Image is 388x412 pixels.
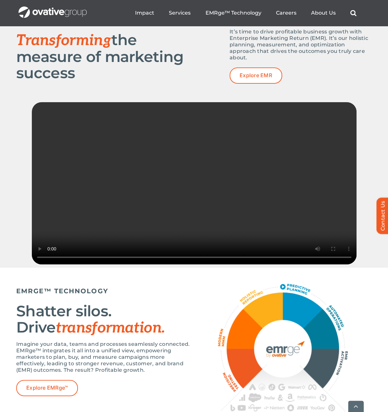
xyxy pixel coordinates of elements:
h2: the measure of marketing success [16,32,194,81]
p: It’s time to drive profitable business growth with Enterprise Marketing Return (EMR). It’s our ho... [230,29,372,61]
span: Explore EMR [240,72,272,79]
video: Sorry, your browser doesn't support embedded videos. [32,102,357,264]
img: Home – EMRge [218,284,348,411]
span: Transforming [16,31,111,50]
a: Explore EMR [230,67,282,83]
nav: Menu [135,3,356,23]
a: EMRge™ Technology [205,10,261,16]
span: transformation. [56,319,165,337]
a: About Us [311,10,335,16]
a: OG_Full_horizontal_WHT [19,6,87,12]
p: Imagine your data, teams and processes seamlessly connected. EMRge™ integrates it all into a unif... [16,341,194,373]
a: Careers [276,10,296,16]
h5: EMRGE™ TECHNOLOGY [16,287,194,295]
a: Explore EMRge™ [16,380,78,396]
span: Explore EMRge™ [26,385,68,391]
a: Search [350,10,356,16]
h2: Shatter silos. Drive [16,303,194,336]
a: Services [169,10,191,16]
a: Impact [135,10,154,16]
